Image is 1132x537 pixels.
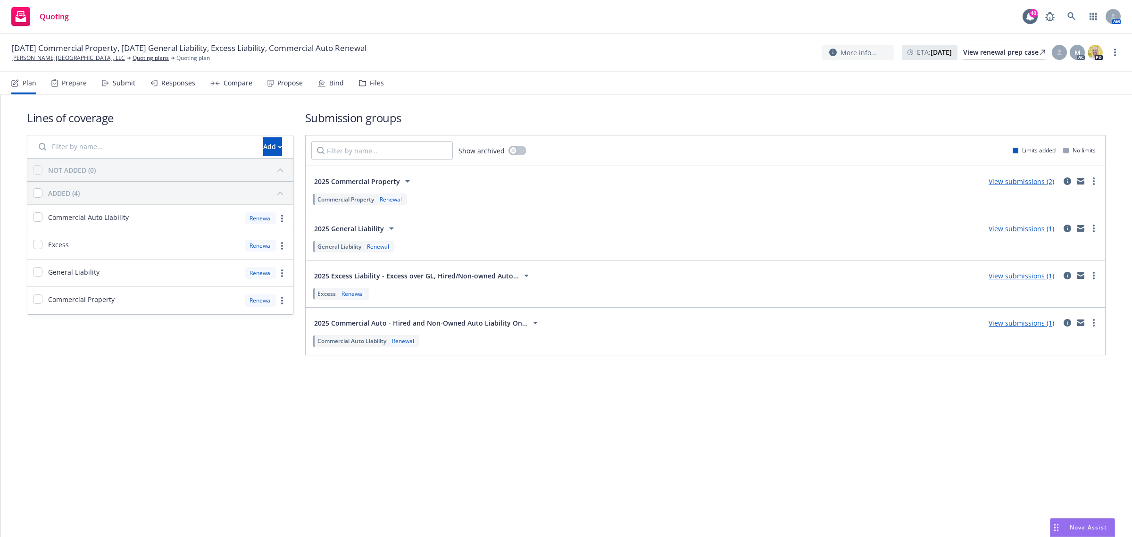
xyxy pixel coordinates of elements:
span: More info... [841,48,877,58]
input: Filter by name... [311,141,453,160]
a: Switch app [1084,7,1103,26]
a: more [1088,270,1099,281]
span: Commercial Property [48,294,115,304]
div: Renewal [245,212,276,224]
div: Renewal [245,267,276,279]
a: more [276,268,288,279]
div: Files [370,79,384,87]
img: photo [1088,45,1103,60]
div: Limits added [1013,146,1056,154]
div: Submit [113,79,135,87]
a: more [276,295,288,306]
span: Commercial Auto Liability [317,337,386,345]
span: Quoting plan [176,54,210,62]
button: 2025 Commercial Auto - Hired and Non-Owned Auto Liability On... [311,313,544,332]
div: Renewal [245,294,276,306]
a: more [1088,317,1099,328]
button: Add [263,137,282,156]
div: Compare [224,79,252,87]
div: Prepare [62,79,87,87]
a: mail [1075,270,1086,281]
div: NOT ADDED (0) [48,165,96,175]
a: mail [1075,176,1086,187]
div: Renewal [390,337,416,345]
span: Quoting [40,13,69,20]
a: more [276,240,288,252]
div: Drag to move [1050,519,1062,537]
button: ADDED (4) [48,185,288,201]
span: Excess [48,240,69,250]
div: Renewal [378,195,404,203]
button: 2025 Excess Liability - Excess over GL, Hired/Non-owned Auto... [311,266,535,285]
div: Add [263,138,282,156]
div: Renewal [365,243,391,251]
div: No limits [1063,146,1096,154]
span: 2025 Commercial Auto - Hired and Non-Owned Auto Liability On... [314,318,528,328]
span: [DATE] Commercial Property, [DATE] General Liability, Excess Liability, Commercial Auto Renewal [11,42,366,54]
div: Plan [23,79,36,87]
a: more [1109,47,1121,58]
a: Quoting [8,3,73,30]
div: View renewal prep case [963,45,1045,59]
h1: Submission groups [305,110,1106,126]
a: View submissions (1) [989,319,1054,327]
a: mail [1075,317,1086,328]
span: Nova Assist [1070,523,1107,531]
span: ETA : [917,47,952,57]
button: 2025 Commercial Property [311,172,416,191]
a: View renewal prep case [963,45,1045,60]
h1: Lines of coverage [27,110,294,126]
button: More info... [822,45,894,60]
span: 2025 General Liability [314,224,384,234]
a: circleInformation [1062,176,1073,187]
div: 40 [1029,9,1038,17]
div: Renewal [245,240,276,252]
span: Show archived [458,146,505,156]
a: more [276,213,288,224]
input: Filter by name... [33,137,258,156]
span: General Liability [48,267,100,277]
a: View submissions (1) [989,271,1054,280]
span: General Liability [317,243,361,251]
a: circleInformation [1062,317,1073,328]
a: circleInformation [1062,270,1073,281]
strong: [DATE] [931,48,952,57]
a: Quoting plans [133,54,169,62]
span: Commercial Auto Liability [48,212,129,222]
span: 2025 Commercial Property [314,176,400,186]
div: Responses [161,79,195,87]
a: [PERSON_NAME][GEOGRAPHIC_DATA], LLC [11,54,125,62]
a: View submissions (1) [989,224,1054,233]
a: mail [1075,223,1086,234]
a: View submissions (2) [989,177,1054,186]
a: more [1088,176,1099,187]
div: Propose [277,79,303,87]
div: Bind [329,79,344,87]
button: NOT ADDED (0) [48,162,288,177]
a: circleInformation [1062,223,1073,234]
span: 2025 Excess Liability - Excess over GL, Hired/Non-owned Auto... [314,271,519,281]
div: Renewal [340,290,366,298]
a: more [1088,223,1099,234]
button: 2025 General Liability [311,219,400,238]
span: Commercial Property [317,195,374,203]
span: M [1074,48,1081,58]
span: Excess [317,290,336,298]
div: ADDED (4) [48,188,80,198]
button: Nova Assist [1050,518,1115,537]
a: Search [1062,7,1081,26]
a: Report a Bug [1040,7,1059,26]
